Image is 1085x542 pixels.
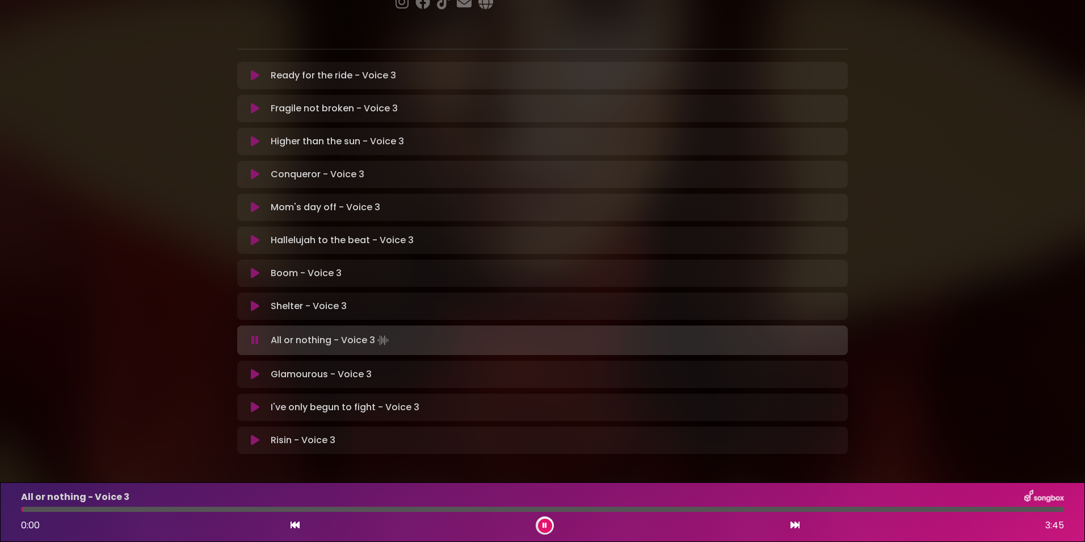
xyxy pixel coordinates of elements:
p: All or nothing - Voice 3 [271,332,391,348]
p: Fragile not broken - Voice 3 [271,102,398,115]
p: Glamourous - Voice 3 [271,368,372,381]
p: Risin - Voice 3 [271,433,335,447]
p: Conqueror - Voice 3 [271,168,364,181]
p: Ready for the ride - Voice 3 [271,69,396,82]
p: All or nothing - Voice 3 [21,490,129,504]
img: songbox-logo-white.png [1024,490,1064,505]
p: Mom's day off - Voice 3 [271,201,380,214]
p: Hallelujah to the beat - Voice 3 [271,234,414,247]
p: I've only begun to fight - Voice 3 [271,401,419,414]
img: waveform4.gif [375,332,391,348]
p: Boom - Voice 3 [271,266,342,280]
p: Higher than the sun - Voice 3 [271,135,404,148]
p: Shelter - Voice 3 [271,299,347,313]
